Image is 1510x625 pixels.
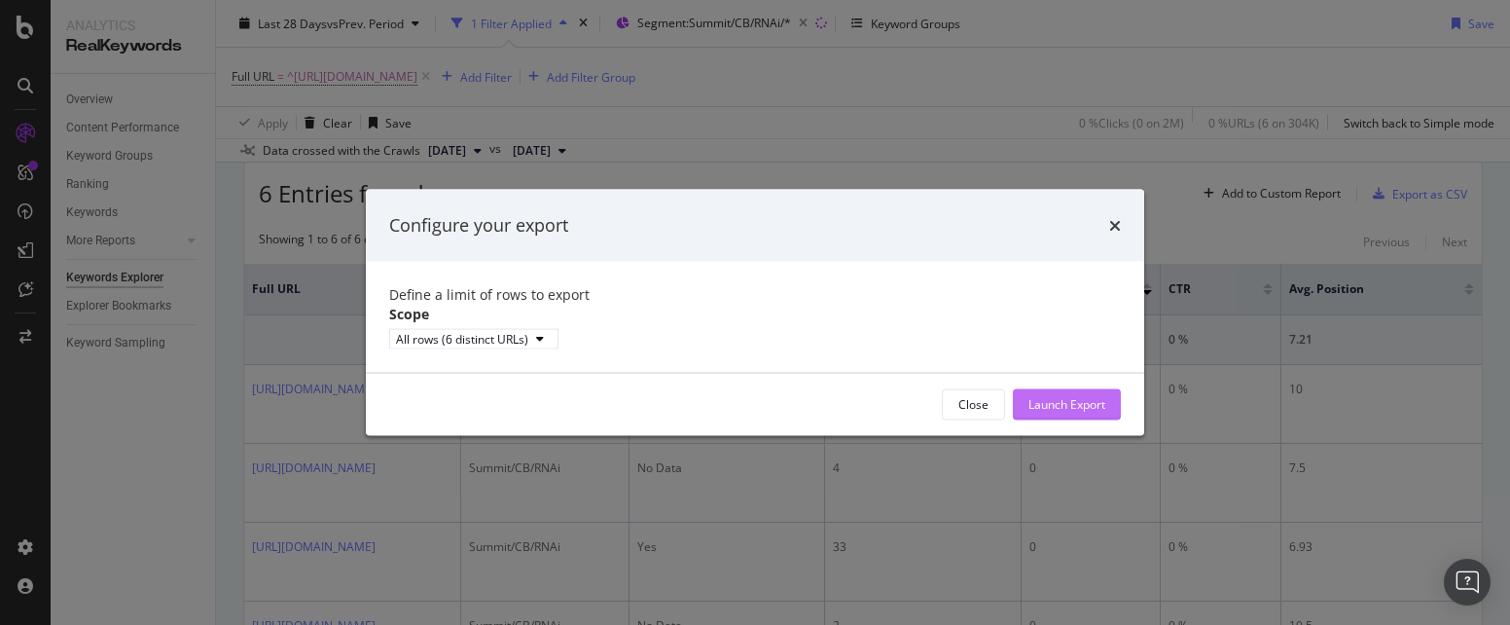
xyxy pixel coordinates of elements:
div: Open Intercom Messenger [1444,559,1491,606]
button: Launch Export [1013,388,1121,420]
div: Configure your export [389,213,568,239]
div: All rows (6 distinct URLs) [396,330,528,347]
button: All rows (6 distinct URLs) [389,328,558,349]
button: Close [942,388,1005,420]
div: Close [958,396,989,413]
div: times [1109,213,1121,239]
div: Launch Export [1028,396,1105,413]
label: Scope [389,304,429,323]
div: modal [366,190,1144,436]
div: Define a limit of rows to export [389,284,1121,304]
